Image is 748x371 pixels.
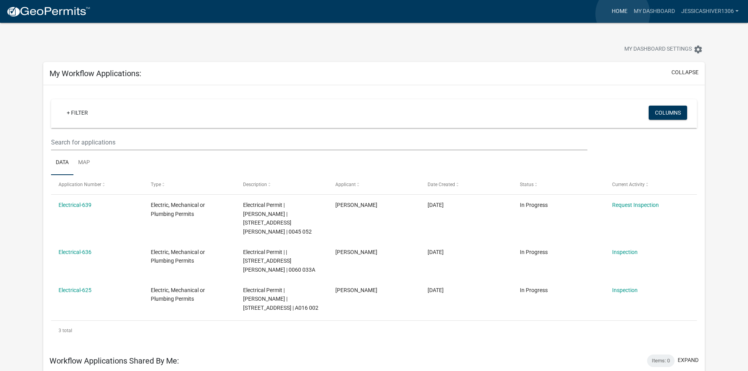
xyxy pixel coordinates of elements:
datatable-header-cell: Applicant [328,175,420,194]
a: Request Inspection [612,202,659,208]
span: Electric, Mechanical or Plumbing Permits [151,202,205,217]
button: Columns [649,106,687,120]
button: expand [678,356,699,364]
span: In Progress [520,249,548,255]
span: Applicant [335,182,356,187]
span: Electric, Mechanical or Plumbing Permits [151,249,205,264]
span: My Dashboard Settings [624,45,692,54]
a: Electrical-636 [59,249,91,255]
span: Jessica Shiver [335,249,377,255]
datatable-header-cell: Status [512,175,604,194]
span: Electric, Mechanical or Plumbing Permits [151,287,205,302]
span: Date Created [428,182,455,187]
span: Type [151,182,161,187]
span: Jessica Shiver [335,287,377,293]
button: My Dashboard Settingssettings [618,42,709,57]
span: In Progress [520,287,548,293]
span: Electrical Permit | | 1865 FUTCH RD, Valdosta 31603 | 0060 033A [243,249,315,273]
div: Items: 0 [647,355,675,367]
a: JessicaShiver1306 [678,4,742,19]
span: Electrical Permit | Jessica Shiver | 302 BEAR CREEK RD, Valdosta 31603 | A016 002 [243,287,318,311]
span: Electrical Permit | Jessica Shiver | 2985 WHIDDON ROWAN RD, Valdosta 31603 | 0045 052 [243,202,312,235]
div: collapse [43,85,705,348]
a: Electrical-639 [59,202,91,208]
datatable-header-cell: Application Number [51,175,143,194]
a: My Dashboard [631,4,678,19]
span: Jessica Shiver [335,202,377,208]
a: Electrical-625 [59,287,91,293]
div: 3 total [51,321,697,340]
datatable-header-cell: Date Created [420,175,512,194]
span: Description [243,182,267,187]
span: In Progress [520,202,548,208]
a: Home [609,4,631,19]
a: Inspection [612,249,638,255]
span: 09/11/2025 [428,287,444,293]
datatable-header-cell: Description [236,175,328,194]
h5: My Workflow Applications: [49,69,141,78]
span: 10/01/2025 [428,249,444,255]
h5: Workflow Applications Shared By Me: [49,356,179,366]
span: Status [520,182,534,187]
button: collapse [671,68,699,77]
span: 10/06/2025 [428,202,444,208]
a: + Filter [60,106,94,120]
span: Current Activity [612,182,645,187]
i: settings [693,45,703,54]
datatable-header-cell: Current Activity [604,175,697,194]
input: Search for applications [51,134,587,150]
a: Map [73,150,95,175]
datatable-header-cell: Type [143,175,236,194]
span: Application Number [59,182,101,187]
a: Inspection [612,287,638,293]
a: Data [51,150,73,175]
